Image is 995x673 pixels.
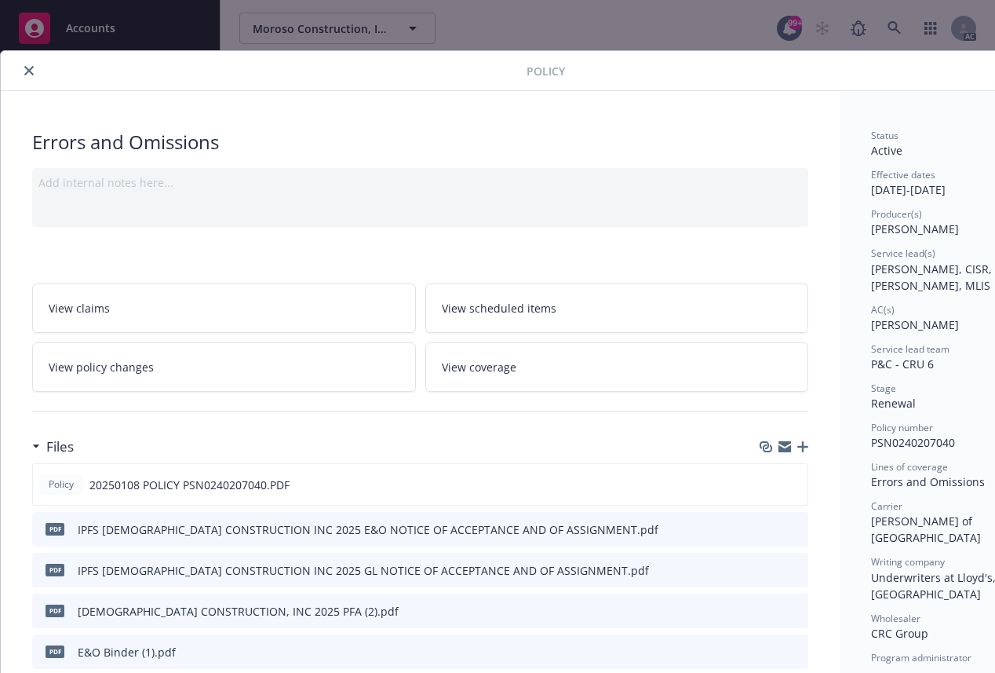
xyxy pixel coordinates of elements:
span: Writing company [871,555,945,569]
div: [DEMOGRAPHIC_DATA] CONSTRUCTION, INC 2025 PFA (2).pdf [78,603,399,620]
span: 20250108 POLICY PSN0240207040.PDF [89,477,290,493]
a: View claims [32,283,416,333]
div: Files [32,437,74,457]
span: pdf [46,564,64,576]
span: [PERSON_NAME] of [GEOGRAPHIC_DATA] [871,514,981,545]
span: Policy [527,63,565,79]
span: Wholesaler [871,612,920,625]
span: Service lead team [871,342,949,356]
span: Stage [871,382,896,395]
div: IPFS [DEMOGRAPHIC_DATA] CONSTRUCTION INC 2025 GL NOTICE OF ACCEPTANCE AND OF ASSIGNMENT.pdf [78,562,649,579]
span: Lines of coverage [871,460,948,474]
a: View scheduled items [425,283,809,333]
span: Status [871,129,898,142]
button: download file [763,603,775,620]
span: Service lead(s) [871,247,935,260]
span: View policy changes [49,359,154,375]
button: preview file [788,603,802,620]
span: Effective dates [871,168,935,181]
div: IPFS [DEMOGRAPHIC_DATA] CONSTRUCTION INC 2025 E&O NOTICE OF ACCEPTANCE AND OF ASSIGNMENT.pdf [78,521,658,538]
span: [PERSON_NAME] [871,221,959,236]
span: CRC Group [871,626,928,641]
div: Add internal notes here... [38,174,802,191]
span: pdf [46,523,64,535]
span: View claims [49,300,110,316]
span: pdf [46,605,64,616]
span: View coverage [442,359,516,375]
button: download file [763,644,775,660]
span: [PERSON_NAME], CISR, [PERSON_NAME], MLIS [871,262,995,293]
span: Carrier [871,499,902,513]
button: preview file [788,644,802,660]
span: Policy number [871,421,933,434]
button: download file [763,562,775,579]
button: preview file [787,477,801,493]
div: E&O Binder (1).pdf [78,644,176,660]
span: pdf [46,646,64,657]
button: preview file [788,521,802,538]
button: preview file [788,562,802,579]
span: Producer(s) [871,207,922,221]
a: View coverage [425,342,809,392]
span: Active [871,143,902,158]
span: View scheduled items [442,300,556,316]
h3: Files [46,437,74,457]
button: download file [762,477,774,493]
div: Errors and Omissions [32,129,808,155]
span: Policy [46,477,77,492]
span: AC(s) [871,303,895,316]
span: PSN0240207040 [871,435,955,450]
button: close [20,61,38,80]
button: download file [763,521,775,538]
a: View policy changes [32,342,416,392]
span: P&C - CRU 6 [871,357,934,371]
span: [PERSON_NAME] [871,317,959,332]
span: Program administrator [871,651,971,664]
span: Renewal [871,396,916,411]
